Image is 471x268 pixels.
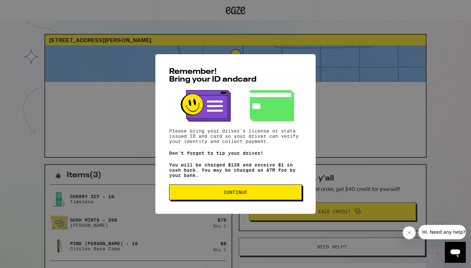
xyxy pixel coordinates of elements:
p: You will be charged $126 and receive $1 in cash back. You may be charged an ATM fee by your bank. [169,162,302,178]
p: Please bring your driver's license or state issued ID and card so your driver can verify your ide... [169,128,302,144]
iframe: Message from company [418,225,466,239]
button: Continue [169,184,302,200]
iframe: Button to launch messaging window [445,242,466,263]
span: Continue [224,190,247,195]
p: Don't forget to tip your driver! [169,150,302,156]
iframe: Close message [403,226,416,239]
span: Remember! Bring your ID and card [169,68,256,84]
